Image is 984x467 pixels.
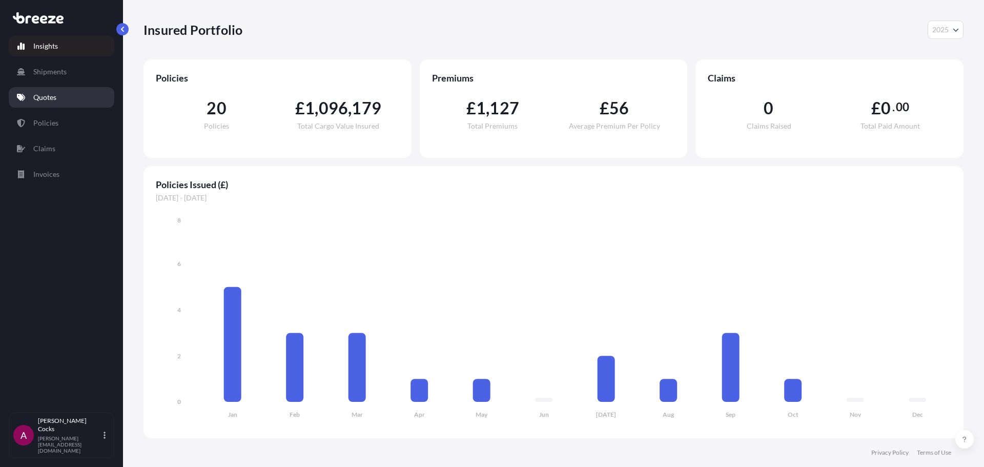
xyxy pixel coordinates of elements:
[881,100,891,116] span: 0
[352,411,363,418] tspan: Mar
[177,216,181,224] tspan: 8
[609,100,629,116] span: 56
[228,411,237,418] tspan: Jan
[708,72,951,84] span: Claims
[432,72,675,84] span: Premiums
[663,411,674,418] tspan: Aug
[156,72,399,84] span: Policies
[489,100,519,116] span: 127
[871,100,881,116] span: £
[315,100,318,116] span: ,
[177,352,181,360] tspan: 2
[207,100,226,116] span: 20
[33,118,58,128] p: Policies
[764,100,773,116] span: 0
[932,25,949,35] span: 2025
[33,67,67,77] p: Shipments
[467,123,518,130] span: Total Premiums
[38,435,101,454] p: [PERSON_NAME][EMAIL_ADDRESS][DOMAIN_NAME]
[912,411,923,418] tspan: Dec
[600,100,609,116] span: £
[20,430,27,440] span: A
[850,411,862,418] tspan: Nov
[486,100,489,116] span: ,
[788,411,798,418] tspan: Oct
[596,411,616,418] tspan: [DATE]
[896,103,909,111] span: 00
[9,113,114,133] a: Policies
[143,22,242,38] p: Insured Portfolio
[917,449,951,457] a: Terms of Use
[466,100,476,116] span: £
[319,100,348,116] span: 096
[305,100,315,116] span: 1
[928,21,963,39] button: Year Selector
[177,306,181,314] tspan: 4
[871,449,909,457] a: Privacy Policy
[569,123,660,130] span: Average Premium Per Policy
[414,411,425,418] tspan: Apr
[747,123,791,130] span: Claims Raised
[9,62,114,82] a: Shipments
[33,144,55,154] p: Claims
[177,260,181,268] tspan: 6
[33,92,56,103] p: Quotes
[348,100,352,116] span: ,
[156,193,951,203] span: [DATE] - [DATE]
[726,411,735,418] tspan: Sep
[33,169,59,179] p: Invoices
[297,123,379,130] span: Total Cargo Value Insured
[9,138,114,159] a: Claims
[204,123,229,130] span: Policies
[476,100,486,116] span: 1
[892,103,895,111] span: .
[9,36,114,56] a: Insights
[177,398,181,405] tspan: 0
[38,417,101,433] p: [PERSON_NAME] Cocks
[33,41,58,51] p: Insights
[860,123,920,130] span: Total Paid Amount
[9,164,114,185] a: Invoices
[352,100,381,116] span: 179
[295,100,305,116] span: £
[290,411,300,418] tspan: Feb
[539,411,549,418] tspan: Jun
[9,87,114,108] a: Quotes
[156,178,951,191] span: Policies Issued (£)
[476,411,488,418] tspan: May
